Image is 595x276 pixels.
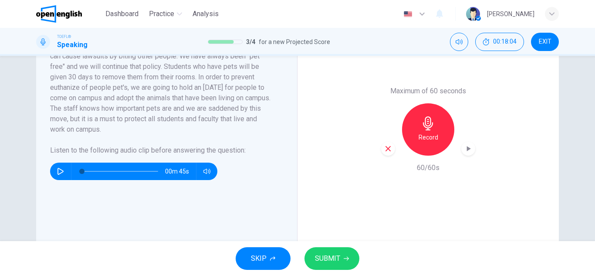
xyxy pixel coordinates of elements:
span: TOEFL® [57,34,71,40]
span: 3 / 4 [246,37,255,47]
h1: Speaking [57,40,88,50]
div: Mute [450,33,468,51]
button: 00:18:04 [475,33,524,51]
h6: Listen to the following audio clip before answering the question : [50,145,273,156]
button: Dashboard [102,6,142,22]
span: SUBMIT [315,252,340,265]
span: Analysis [193,9,219,19]
span: Dashboard [105,9,139,19]
button: Practice [145,6,186,22]
a: OpenEnglish logo [36,5,102,23]
button: SKIP [236,247,291,270]
h6: It has been brought to our attention that many students have started keeping pets in their dorm r... [50,9,273,135]
span: 00m 45s [165,163,196,180]
button: Record [402,103,454,156]
h6: Maximum of 60 seconds [390,86,466,96]
div: Hide [475,33,524,51]
button: Analysis [189,6,222,22]
h6: 60/60s [417,163,439,173]
span: for a new Projected Score [259,37,330,47]
img: en [402,11,413,17]
h6: Record [419,132,438,143]
span: Practice [149,9,174,19]
img: Profile picture [466,7,480,21]
img: OpenEnglish logo [36,5,82,23]
span: 00:18:04 [493,38,517,45]
div: [PERSON_NAME] [487,9,534,19]
button: EXIT [531,33,559,51]
span: EXIT [539,38,551,45]
button: SUBMIT [304,247,359,270]
span: SKIP [251,252,267,265]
